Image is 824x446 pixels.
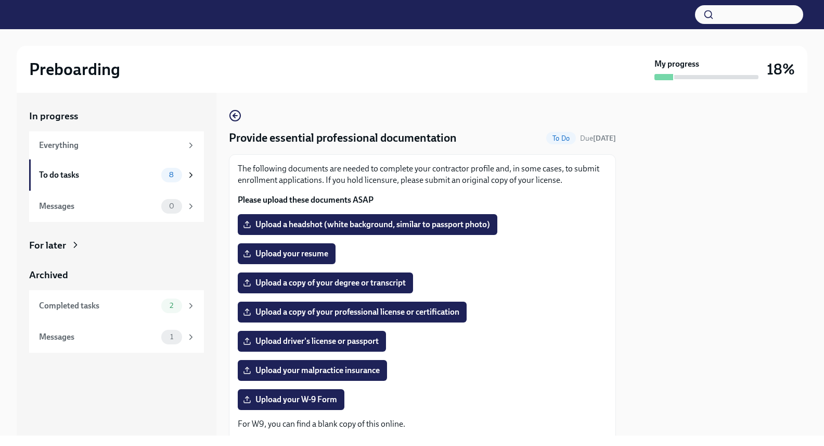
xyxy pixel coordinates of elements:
[238,302,467,323] label: Upload a copy of your professional license or certification
[39,169,157,181] div: To do tasks
[39,140,182,151] div: Everything
[238,418,607,430] p: For W9, you can find a blank copy of this online.
[245,249,328,259] span: Upload your resume
[245,365,380,376] span: Upload your malpractice insurance
[164,333,179,341] span: 1
[238,272,413,293] label: Upload a copy of your degree or transcript
[39,331,157,343] div: Messages
[29,239,204,252] a: For later
[767,60,795,79] h3: 18%
[163,202,181,210] span: 0
[29,239,66,252] div: For later
[29,290,204,321] a: Completed tasks2
[546,134,576,142] span: To Do
[29,191,204,222] a: Messages0
[29,59,120,80] h2: Preboarding
[238,331,386,352] label: Upload driver's license or passport
[29,109,204,123] a: In progress
[29,321,204,353] a: Messages1
[245,336,379,346] span: Upload driver's license or passport
[163,171,180,179] span: 8
[163,302,179,309] span: 2
[593,134,616,143] strong: [DATE]
[238,195,374,205] strong: Please upload these documents ASAP
[29,159,204,191] a: To do tasks8
[238,214,497,235] label: Upload a headshot (white background, similar to passport photo)
[39,201,157,212] div: Messages
[229,130,457,146] h4: Provide essential professional documentation
[245,394,337,405] span: Upload your W-9 Form
[39,300,157,312] div: Completed tasks
[238,389,344,410] label: Upload your W-9 Form
[29,131,204,159] a: Everything
[238,243,336,264] label: Upload your resume
[238,360,387,381] label: Upload your malpractice insurance
[245,307,459,317] span: Upload a copy of your professional license or certification
[654,58,699,70] strong: My progress
[29,268,204,282] a: Archived
[238,163,607,186] p: The following documents are needed to complete your contractor profile and, in some cases, to sub...
[580,133,616,143] span: September 1st, 2025 06:00
[245,278,406,288] span: Upload a copy of your degree or transcript
[245,219,490,230] span: Upload a headshot (white background, similar to passport photo)
[580,134,616,143] span: Due
[21,6,79,23] img: CharlieHealth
